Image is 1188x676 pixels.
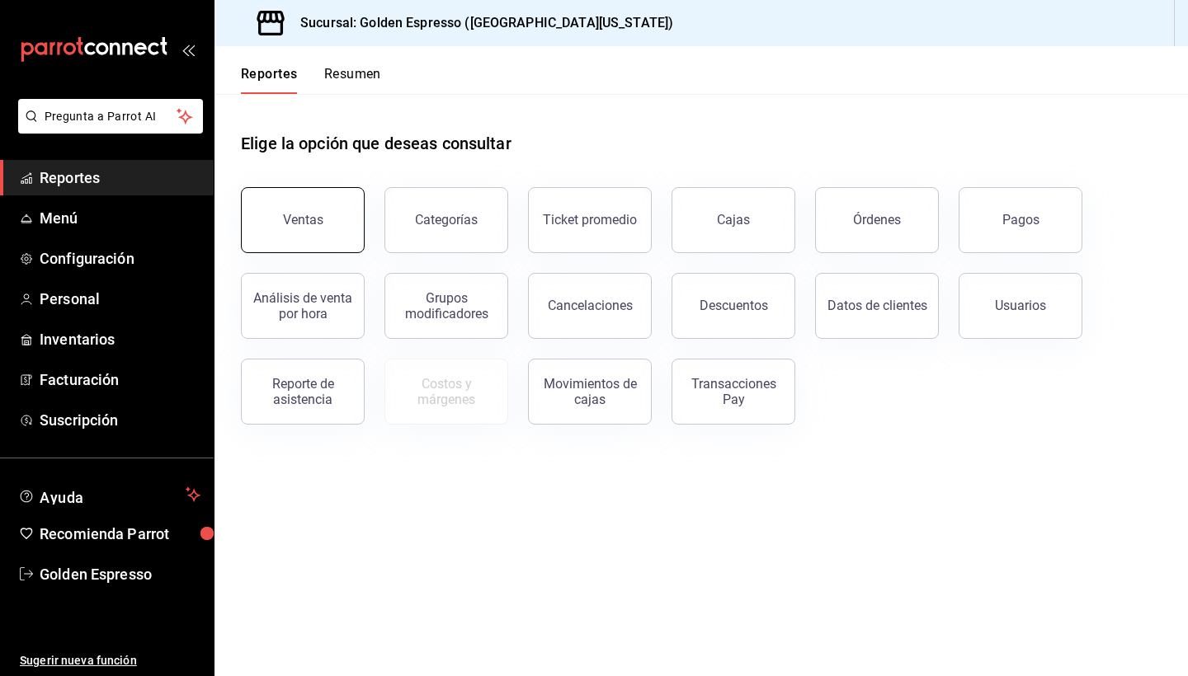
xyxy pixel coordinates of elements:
[395,290,497,322] div: Grupos modificadores
[12,120,203,137] a: Pregunta a Parrot AI
[827,298,927,313] div: Datos de clientes
[40,523,200,545] span: Recomienda Parrot
[995,298,1046,313] div: Usuarios
[528,273,652,339] button: Cancelaciones
[700,298,768,313] div: Descuentos
[672,273,795,339] button: Descuentos
[20,652,200,669] span: Sugerir nueva función
[682,376,785,407] div: Transacciones Pay
[40,409,200,431] span: Suscripción
[181,43,195,56] button: open_drawer_menu
[241,187,365,253] button: Ventas
[324,66,381,94] button: Resumen
[40,167,200,189] span: Reportes
[395,376,497,407] div: Costos y márgenes
[40,328,200,350] span: Inventarios
[672,359,795,425] button: Transacciones Pay
[543,212,637,228] div: Ticket promedio
[384,359,508,425] button: Contrata inventarios para ver este reporte
[241,273,365,339] button: Análisis de venta por hora
[252,376,354,407] div: Reporte de asistencia
[815,187,939,253] button: Órdenes
[18,99,203,134] button: Pregunta a Parrot AI
[959,187,1082,253] button: Pagos
[539,376,641,407] div: Movimientos de cajas
[528,359,652,425] button: Movimientos de cajas
[283,212,323,228] div: Ventas
[40,485,179,505] span: Ayuda
[40,369,200,391] span: Facturación
[415,212,478,228] div: Categorías
[40,207,200,229] span: Menú
[241,66,298,94] button: Reportes
[241,131,511,156] h1: Elige la opción que deseas consultar
[384,273,508,339] button: Grupos modificadores
[1002,212,1039,228] div: Pagos
[241,66,381,94] div: navigation tabs
[528,187,652,253] button: Ticket promedio
[45,108,177,125] span: Pregunta a Parrot AI
[287,13,673,33] h3: Sucursal: Golden Espresso ([GEOGRAPHIC_DATA][US_STATE])
[815,273,939,339] button: Datos de clientes
[252,290,354,322] div: Análisis de venta por hora
[40,288,200,310] span: Personal
[672,187,795,253] button: Cajas
[40,247,200,270] span: Configuración
[384,187,508,253] button: Categorías
[959,273,1082,339] button: Usuarios
[717,212,750,228] div: Cajas
[853,212,901,228] div: Órdenes
[40,563,200,585] span: Golden Espresso
[548,298,633,313] div: Cancelaciones
[241,359,365,425] button: Reporte de asistencia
